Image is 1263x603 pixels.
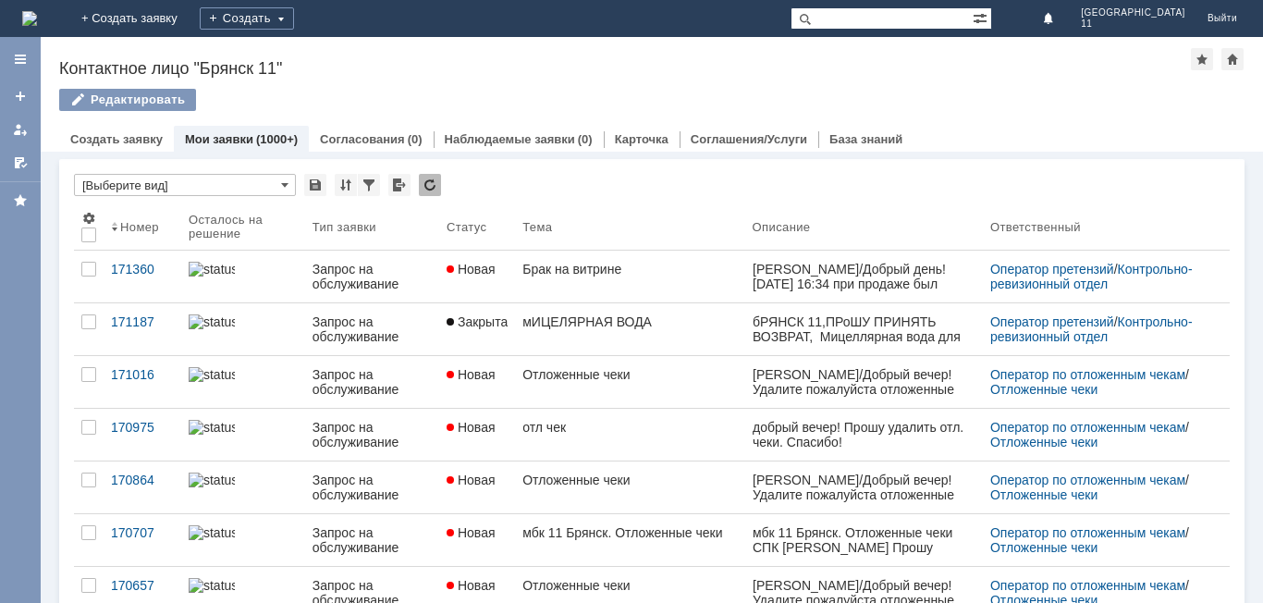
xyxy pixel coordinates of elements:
div: (0) [578,132,593,146]
a: Запрос на обслуживание [305,303,439,355]
a: Оператор по отложенным чекам [990,525,1185,540]
img: statusbar-100 (1).png [189,367,235,382]
div: Описание [753,220,811,234]
a: Согласования [320,132,405,146]
a: Оператор по отложенным чекам [990,420,1185,435]
th: Тип заявки [305,203,439,251]
a: Оператор по отложенным чекам [990,367,1185,382]
div: Отложенные чеки [522,367,737,382]
a: statusbar-100 (1).png [181,409,305,461]
div: 170864 [111,473,174,487]
a: Закрыта [439,303,515,355]
a: Отложенные чеки [515,461,744,513]
div: (0) [408,132,423,146]
div: Запрос на обслуживание [313,473,432,502]
span: 11 [1081,18,1185,30]
div: Запрос на обслуживание [313,420,432,449]
img: statusbar-100 (1).png [189,525,235,540]
div: отл чек [522,420,737,435]
div: Тема [522,220,552,234]
a: мИЦЕЛЯРНАЯ ВОДА [515,303,744,355]
span: Новая [447,262,496,277]
a: 170707 [104,514,181,566]
div: Фильтрация... [358,174,380,196]
div: Сделать домашней страницей [1221,48,1244,70]
a: Оператор по отложенным чекам [990,473,1185,487]
div: Номер [120,220,159,234]
div: / [990,367,1208,397]
div: мбк 11 Брянск. Отложенные чеки [522,525,737,540]
a: 170975 [104,409,181,461]
div: Обновлять список [419,174,441,196]
a: Мои заявки [6,115,35,144]
div: / [990,525,1208,555]
th: Тема [515,203,744,251]
img: statusbar-100 (1).png [189,473,235,487]
div: 171187 [111,314,174,329]
a: Брак на витрине [515,251,744,302]
div: Добавить в избранное [1191,48,1213,70]
span: Расширенный поиск [973,8,991,26]
a: Отложенные чеки [990,540,1097,555]
th: Ответственный [983,203,1215,251]
span: Закрыта [447,314,508,329]
a: Запрос на обслуживание [305,461,439,513]
span: Настройки [81,211,96,226]
a: Оператор претензий [990,314,1114,329]
a: Соглашения/Услуги [691,132,807,146]
img: statusbar-100 (1).png [189,420,235,435]
a: мбк 11 Брянск. Отложенные чеки [515,514,744,566]
th: Статус [439,203,515,251]
div: Ответственный [990,220,1081,234]
div: Сохранить вид [304,174,326,196]
a: Создать заявку [70,132,163,146]
a: Новая [439,356,515,408]
a: Запрос на обслуживание [305,409,439,461]
span: Новая [447,420,496,435]
a: Отложенные чеки [990,487,1097,502]
a: Создать заявку [6,81,35,111]
span: Новая [447,367,496,382]
span: Новая [447,578,496,593]
a: Контрольно-ревизионный отдел [990,314,1193,344]
div: Тип заявки [313,220,376,234]
div: 170657 [111,578,174,593]
div: Запрос на обслуживание [313,262,432,291]
div: Сортировка... [335,174,357,196]
a: 171016 [104,356,181,408]
a: Контрольно-ревизионный отдел [990,262,1193,291]
div: Статус [447,220,486,234]
div: Брак на витрине [522,262,737,277]
div: 171360 [111,262,174,277]
a: statusbar-100 (1).png [181,461,305,513]
img: statusbar-100 (1).png [189,262,235,277]
a: Запрос на обслуживание [305,514,439,566]
a: statusbar-100 (1).png [181,356,305,408]
div: 170975 [111,420,174,435]
div: / [990,473,1208,502]
div: Осталось на решение [189,213,283,240]
a: Наблюдаемые заявки [445,132,575,146]
div: / [990,314,1208,344]
a: Карточка [615,132,668,146]
a: statusbar-100 (1).png [181,251,305,302]
th: Осталось на решение [181,203,305,251]
a: Отложенные чеки [515,356,744,408]
a: Оператор претензий [990,262,1114,277]
a: отл чек [515,409,744,461]
a: 171187 [104,303,181,355]
a: Отложенные чеки [990,435,1097,449]
div: 170707 [111,525,174,540]
a: Новая [439,409,515,461]
div: 171016 [111,367,174,382]
div: Запрос на обслуживание [313,367,432,397]
div: Экспорт списка [388,174,411,196]
a: Новая [439,461,515,513]
a: statusbar-100 (1).png [181,303,305,355]
a: Мои согласования [6,148,35,178]
a: Запрос на обслуживание [305,251,439,302]
th: Номер [104,203,181,251]
a: Запрос на обслуживание [305,356,439,408]
a: База знаний [829,132,902,146]
a: 170864 [104,461,181,513]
